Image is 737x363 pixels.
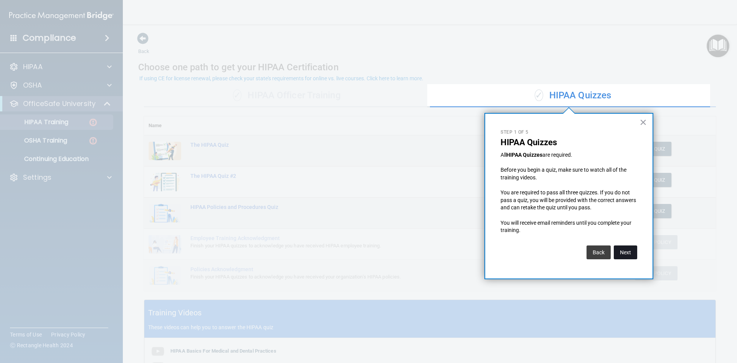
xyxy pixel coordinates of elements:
[501,189,637,212] p: You are required to pass all three quizzes. If you do not pass a quiz, you will be provided with ...
[587,245,611,259] button: Back
[699,310,728,339] iframe: Drift Widget Chat Controller
[501,138,637,148] p: HIPAA Quizzes
[501,166,637,181] p: Before you begin a quiz, make sure to watch all of the training videos.
[501,129,637,136] p: Step 1 of 5
[430,84,716,107] div: HIPAA Quizzes
[506,152,542,158] strong: HIPAA Quizzes
[535,90,543,101] span: ✓
[501,219,637,234] p: You will receive email reminders until you complete your training.
[542,152,572,158] span: are required.
[501,152,506,158] span: All
[640,116,647,128] button: Close
[614,245,637,259] button: Next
